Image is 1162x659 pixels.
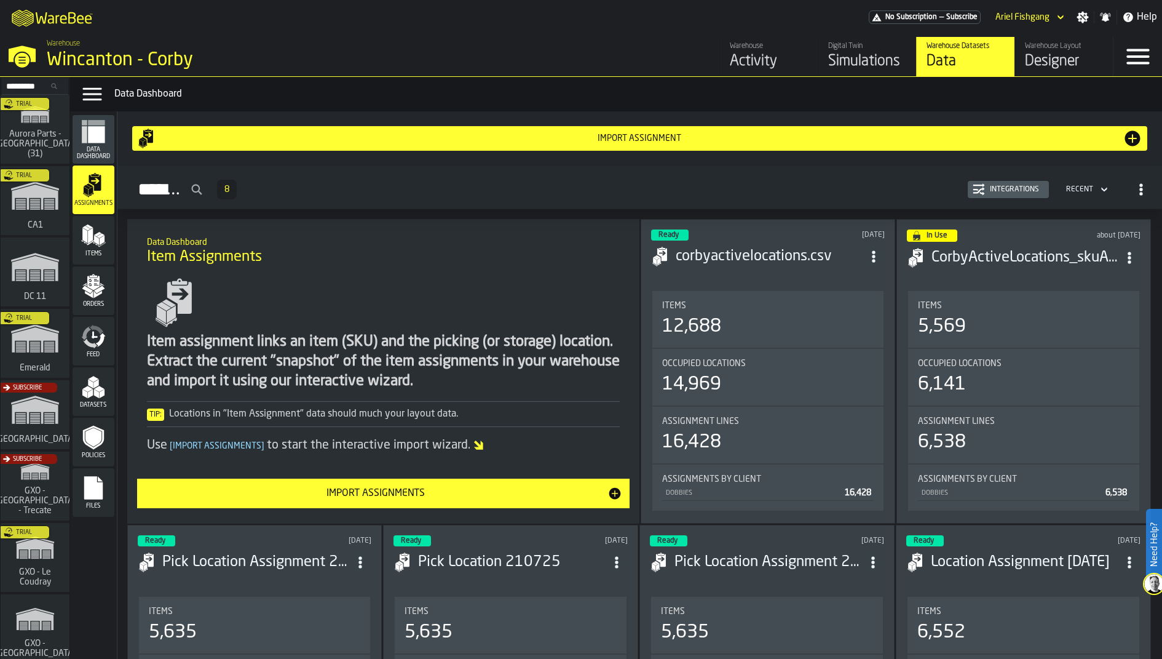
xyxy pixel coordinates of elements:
[16,315,32,322] span: Trial
[145,537,165,545] span: Ready
[917,607,941,617] span: Items
[1025,42,1103,50] div: Warehouse Layout
[73,402,114,409] span: Datasets
[132,126,1147,151] button: button-Import assignment
[1117,10,1162,25] label: button-toggle-Help
[1,452,69,523] a: link-to-/wh/i/7274009e-5361-4e21-8e36-7045ee840609/simulations
[927,52,1005,71] div: Data
[1,309,69,380] a: link-to-/wh/i/576ff85d-1d82-4029-ae14-f0fa99bd4ee3/simulations
[662,301,874,311] div: Title
[662,417,739,426] span: Assignment lines
[908,349,1139,405] div: stat-Occupied Locations
[73,452,114,459] span: Policies
[662,474,761,484] span: Assignments by Client
[828,52,906,71] div: Simulations
[275,537,372,545] div: Updated: 21/07/2025, 12:56:47 Created: 21/07/2025, 12:56:43
[995,12,1049,22] div: DropdownMenuValue-Ariel Fishgang
[167,442,267,450] span: Import Assignments
[13,456,42,463] span: Subscribe
[918,474,1017,484] span: Assignments by Client
[918,373,966,396] div: 6,141
[13,385,42,391] span: Subscribe
[393,535,431,546] div: status-3 2
[931,248,1118,268] h3: CorbyActiveLocations_skuAssignment_WareBee 3107.csv
[1050,231,1140,240] div: Updated: 06/08/2025, 10:58:04 Created: 06/08/2025, 10:57:58
[845,489,871,497] span: 16,428
[918,484,1129,501] div: StatList-item-DOBBIES
[907,230,957,242] div: status-4 2
[661,607,685,617] span: Items
[137,479,630,508] button: button-Import Assignments
[1043,537,1140,545] div: Updated: 20/07/2025, 23:36:59 Created: 20/07/2025, 23:35:40
[674,553,862,572] h3: Pick Location Assignment 210725.csv
[939,13,944,22] span: —
[149,607,361,617] div: Title
[1072,11,1094,23] label: button-toggle-Settings
[418,553,606,572] h3: Pick Location 210725
[907,289,1140,513] section: card-AssignmentDashboardCard
[73,250,114,257] span: Items
[73,266,114,316] li: menu Orders
[730,52,808,71] div: Activity
[885,13,937,22] span: No Subscription
[662,373,721,396] div: 14,969
[869,10,981,24] a: link-to-/wh/i/ace0e389-6ead-4668-b816-8dc22364bb41/pricing/
[1,380,69,452] a: link-to-/wh/i/b5402f52-ce28-4f27-b3d4-5c6d76174849/simulations
[927,42,1005,50] div: Warehouse Datasets
[651,230,689,241] div: status-3 2
[117,166,1162,209] h2: button-Assignments
[149,621,197,644] div: 5,635
[968,181,1049,198] button: button-Integrations
[1113,37,1162,76] label: button-toggle-Menu
[918,301,1129,311] div: Title
[650,535,687,546] div: status-3 2
[157,134,1123,143] div: Import assignment
[652,465,883,511] div: stat-Assignments by Client
[144,486,608,501] div: Import Assignments
[73,216,114,265] li: menu Items
[917,621,965,644] div: 6,552
[1061,182,1110,197] div: DropdownMenuValue-4
[147,437,620,454] div: Use to start the interactive import wizard.
[47,39,80,48] span: Warehouse
[788,231,885,239] div: Updated: 22/09/2025, 18:23:32 Created: 22/09/2025, 18:23:26
[531,537,628,545] div: Updated: 21/07/2025, 12:54:25 Created: 21/07/2025, 12:54:05
[73,418,114,467] li: menu Policies
[946,13,978,22] span: Subscribe
[16,529,32,536] span: Trial
[917,607,1129,617] div: Title
[75,82,109,106] label: button-toggle-Data Menu
[661,607,873,617] div: Title
[73,166,114,215] li: menu Assignments
[931,553,1118,572] h3: Location Assignment [DATE]
[662,359,874,369] div: Title
[73,115,114,164] li: menu Data Dashboard
[918,316,966,338] div: 5,569
[73,367,114,417] li: menu Datasets
[918,359,1002,369] span: Occupied Locations
[914,537,934,545] span: Ready
[170,442,173,450] span: [
[916,37,1014,76] a: link-to-/wh/i/ace0e389-6ead-4668-b816-8dc22364bb41/data
[147,332,620,391] div: Item assignment links an item (SKU) and the picking (or storage) location. Extract the current "s...
[918,359,1129,369] div: Title
[149,607,173,617] span: Items
[147,407,620,421] div: Locations in "Item Assignment" data should much your layout data.
[405,607,429,617] span: Items
[927,232,947,239] span: In Use
[918,417,995,426] span: Assignment lines
[73,468,114,517] li: menu Files
[908,407,1139,463] div: stat-Assignment lines
[907,597,1139,653] div: stat-Items
[662,316,721,338] div: 12,688
[1025,52,1103,71] div: Designer
[985,185,1044,194] div: Integrations
[652,407,883,463] div: stat-Assignment lines
[662,474,874,484] div: Title
[405,607,617,617] div: Title
[137,229,630,273] div: title-Item Assignments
